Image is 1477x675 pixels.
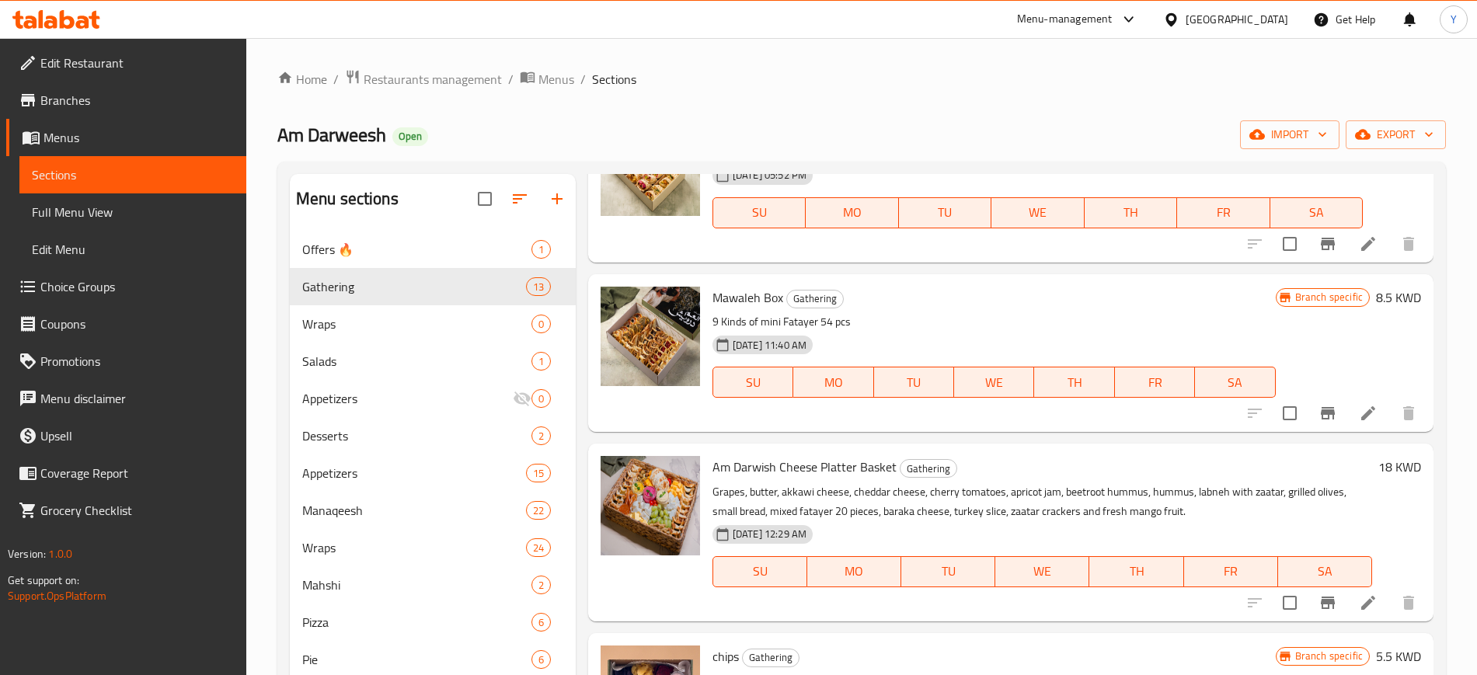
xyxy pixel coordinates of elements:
button: SU [712,367,793,398]
button: FR [1184,556,1278,587]
span: Open [392,130,428,143]
a: Full Menu View [19,193,246,231]
span: Edit Restaurant [40,54,234,72]
span: Y [1451,11,1457,28]
h6: 8.5 KWD [1376,287,1421,308]
div: Wraps [302,538,526,557]
button: MO [806,197,898,228]
button: TH [1089,556,1183,587]
span: 24 [527,541,550,555]
div: Manaqeesh22 [290,492,576,529]
div: items [531,613,551,632]
span: Gathering [787,290,843,308]
button: SU [712,556,807,587]
span: Select all sections [469,183,501,215]
li: / [333,70,339,89]
div: Salads [302,352,531,371]
span: WE [998,201,1078,224]
a: Coverage Report [6,454,246,492]
div: Gathering13 [290,268,576,305]
a: Choice Groups [6,268,246,305]
span: Sections [32,165,234,184]
span: Choice Groups [40,277,234,296]
span: 1 [532,354,550,369]
button: MO [807,556,901,587]
a: Edit menu item [1359,404,1378,423]
a: Coupons [6,305,246,343]
span: Edit Menu [32,240,234,259]
span: TU [907,560,989,583]
button: SA [1278,556,1372,587]
a: Upsell [6,417,246,454]
span: Grocery Checklist [40,501,234,520]
span: export [1358,125,1433,144]
div: Wraps0 [290,305,576,343]
a: Edit Menu [19,231,246,268]
a: Menus [520,69,574,89]
div: items [526,501,551,520]
span: Sections [592,70,636,89]
div: Wraps24 [290,529,576,566]
span: Sort sections [501,180,538,217]
span: Mawaleh Box [712,286,783,309]
a: Menu disclaimer [6,380,246,417]
div: Wraps [302,315,531,333]
div: Mahshi2 [290,566,576,604]
p: 9 Kinds of mini Fatayer 54 pcs [712,312,1276,332]
h2: Menu sections [296,187,399,211]
span: Pizza [302,613,531,632]
a: Restaurants management [345,69,502,89]
span: 13 [527,280,550,294]
div: items [526,464,551,482]
div: Mahshi [302,576,531,594]
li: / [508,70,514,89]
span: SU [719,201,799,224]
button: import [1240,120,1339,149]
span: Menus [538,70,574,89]
svg: Inactive section [513,389,531,408]
button: FR [1115,367,1195,398]
span: Appetizers [302,464,526,482]
span: WE [960,371,1028,394]
img: Mawaleh Box [601,287,700,386]
div: Manaqeesh [302,501,526,520]
span: SA [1201,371,1269,394]
a: Support.OpsPlatform [8,586,106,606]
span: Gathering [743,649,799,666]
span: [DATE] 12:29 AM [726,527,813,541]
span: Coupons [40,315,234,333]
span: 0 [532,317,550,332]
span: Coverage Report [40,464,234,482]
a: Edit menu item [1359,235,1378,253]
div: Gathering [302,277,526,296]
span: Upsell [40,426,234,445]
span: Branch specific [1289,290,1369,304]
span: TH [1091,201,1171,224]
button: WE [995,556,1089,587]
span: SU [719,371,787,394]
span: SU [719,560,801,583]
span: TH [1040,371,1108,394]
button: MO [793,367,873,398]
span: 2 [532,429,550,444]
p: Grapes, butter, akkawi cheese, cheddar cheese, cherry tomatoes, apricot jam, beetroot hummus, hum... [712,482,1372,521]
span: 22 [527,503,550,518]
button: Branch-specific-item [1309,395,1346,432]
span: chips [712,645,739,668]
span: 1 [532,242,550,257]
div: Appetizers [302,389,513,408]
li: / [580,70,586,89]
div: Open [392,127,428,146]
span: WE [1002,560,1083,583]
a: Promotions [6,343,246,380]
div: Salads1 [290,343,576,380]
span: MO [799,371,867,394]
span: Select to update [1273,228,1306,260]
a: Edit menu item [1359,593,1378,612]
button: Branch-specific-item [1309,584,1346,621]
button: FR [1177,197,1270,228]
div: Menu-management [1017,10,1113,29]
h6: 5.5 KWD [1376,645,1421,667]
span: Am Darweesh [277,117,386,152]
button: SU [712,197,806,228]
